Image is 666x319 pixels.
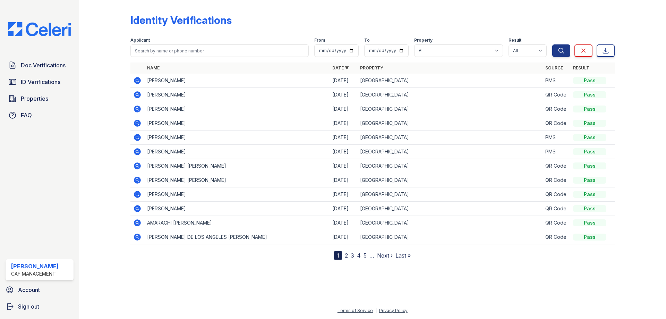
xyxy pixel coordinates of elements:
[21,94,48,103] span: Properties
[3,300,76,313] a: Sign out
[3,22,76,36] img: CE_Logo_Blue-a8612792a0a2168367f1c8372b55b34899dd931a85d93a1a3d3e32e68fde9ad4.png
[573,205,606,212] div: Pass
[130,44,309,57] input: Search by name or phone number
[573,219,606,226] div: Pass
[144,187,330,202] td: [PERSON_NAME]
[543,202,570,216] td: QR Code
[357,88,543,102] td: [GEOGRAPHIC_DATA]
[330,159,357,173] td: [DATE]
[130,37,150,43] label: Applicant
[543,173,570,187] td: QR Code
[360,65,383,70] a: Property
[314,37,325,43] label: From
[543,102,570,116] td: QR Code
[11,270,59,277] div: CAF Management
[330,88,357,102] td: [DATE]
[357,216,543,230] td: [GEOGRAPHIC_DATA]
[377,252,393,259] a: Next ›
[573,77,606,84] div: Pass
[330,173,357,187] td: [DATE]
[543,74,570,88] td: PMS
[573,162,606,169] div: Pass
[357,116,543,131] td: [GEOGRAPHIC_DATA]
[351,252,354,259] a: 3
[357,131,543,145] td: [GEOGRAPHIC_DATA]
[130,14,232,26] div: Identity Verifications
[543,88,570,102] td: QR Code
[573,120,606,127] div: Pass
[369,251,374,260] span: …
[543,230,570,244] td: QR Code
[573,177,606,184] div: Pass
[330,74,357,88] td: [DATE]
[573,91,606,98] div: Pass
[357,159,543,173] td: [GEOGRAPHIC_DATA]
[364,252,367,259] a: 5
[6,108,74,122] a: FAQ
[144,102,330,116] td: [PERSON_NAME]
[6,75,74,89] a: ID Verifications
[6,92,74,106] a: Properties
[573,148,606,155] div: Pass
[338,308,373,313] a: Terms of Service
[21,61,66,69] span: Doc Verifications
[330,202,357,216] td: [DATE]
[357,202,543,216] td: [GEOGRAPHIC_DATA]
[330,116,357,131] td: [DATE]
[330,131,357,145] td: [DATE]
[18,302,39,311] span: Sign out
[334,251,342,260] div: 1
[357,230,543,244] td: [GEOGRAPHIC_DATA]
[573,65,589,70] a: Result
[543,159,570,173] td: QR Code
[543,131,570,145] td: PMS
[330,187,357,202] td: [DATE]
[144,88,330,102] td: [PERSON_NAME]
[144,216,330,230] td: AMARACHI [PERSON_NAME]
[375,308,377,313] div: |
[357,145,543,159] td: [GEOGRAPHIC_DATA]
[357,252,361,259] a: 4
[144,74,330,88] td: [PERSON_NAME]
[330,230,357,244] td: [DATE]
[330,102,357,116] td: [DATE]
[144,159,330,173] td: [PERSON_NAME] [PERSON_NAME]
[147,65,160,70] a: Name
[11,262,59,270] div: [PERSON_NAME]
[6,58,74,72] a: Doc Verifications
[330,145,357,159] td: [DATE]
[573,106,606,112] div: Pass
[18,286,40,294] span: Account
[379,308,408,313] a: Privacy Policy
[332,65,349,70] a: Date ▼
[21,78,60,86] span: ID Verifications
[543,187,570,202] td: QR Code
[144,131,330,145] td: [PERSON_NAME]
[357,74,543,88] td: [GEOGRAPHIC_DATA]
[543,116,570,131] td: QR Code
[545,65,563,70] a: Source
[543,216,570,230] td: QR Code
[573,191,606,198] div: Pass
[357,102,543,116] td: [GEOGRAPHIC_DATA]
[345,252,348,259] a: 2
[330,216,357,230] td: [DATE]
[144,202,330,216] td: [PERSON_NAME]
[21,111,32,119] span: FAQ
[3,283,76,297] a: Account
[144,116,330,131] td: [PERSON_NAME]
[357,173,543,187] td: [GEOGRAPHIC_DATA]
[144,173,330,187] td: [PERSON_NAME] [PERSON_NAME]
[357,187,543,202] td: [GEOGRAPHIC_DATA]
[144,230,330,244] td: [PERSON_NAME] DE LOS ANGELES [PERSON_NAME]
[509,37,521,43] label: Result
[573,134,606,141] div: Pass
[364,37,370,43] label: To
[543,145,570,159] td: PMS
[414,37,433,43] label: Property
[573,234,606,241] div: Pass
[395,252,411,259] a: Last »
[144,145,330,159] td: [PERSON_NAME]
